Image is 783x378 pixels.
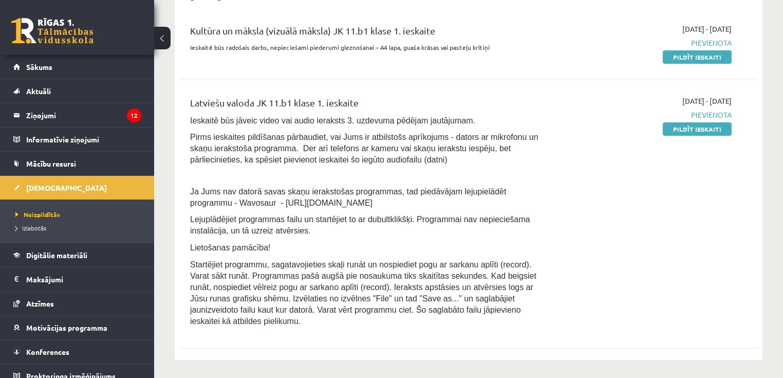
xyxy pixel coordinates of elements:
span: Digitālie materiāli [26,250,87,260]
span: [DEMOGRAPHIC_DATA] [26,183,107,192]
a: Atzīmes [13,292,141,315]
a: Digitālie materiāli [13,243,141,267]
span: Lejuplādējiet programmas failu un startējiet to ar dubultklikšķi. Programmai nav nepieciešama ins... [190,215,530,235]
legend: Maksājumi [26,267,141,291]
a: Sākums [13,55,141,79]
a: Rīgas 1. Tālmācības vidusskola [11,18,94,44]
p: Ieskaitē būs radošais darbs, nepieciešami piederumi gleznošanai – A4 lapa, guaša krāsas vai paste... [190,43,546,52]
span: Startējiet programmu, sagatavojieties skaļi runāt un nospiediet pogu ar sarkanu aplīti (record). ... [190,260,536,326]
span: Pievienota [562,38,732,48]
div: Kultūra un māksla (vizuālā māksla) JK 11.b1 klase 1. ieskaite [190,24,546,43]
span: Aktuāli [26,86,51,96]
span: Ja Jums nav datorā savas skaņu ierakstošas programmas, tad piedāvājam lejupielādēt programmu - Wa... [190,187,506,207]
a: Maksājumi [13,267,141,291]
span: [DATE] - [DATE] [682,96,732,106]
a: Izlabotās [15,223,144,232]
a: Pildīt ieskaiti [663,50,732,64]
a: Ziņojumi12 [13,103,141,127]
span: Ieskaitē būs jāveic video vai audio ieraksts 3. uzdevuma pēdējam jautājumam. [190,116,475,125]
span: [DATE] - [DATE] [682,24,732,34]
span: Neizpildītās [15,210,60,219]
a: [DEMOGRAPHIC_DATA] [13,176,141,200]
a: Informatīvie ziņojumi [13,128,141,151]
span: Mācību resursi [26,159,76,168]
legend: Ziņojumi [26,103,141,127]
a: Neizpildītās [15,210,144,219]
span: Izlabotās [15,224,46,232]
legend: Informatīvie ziņojumi [26,128,141,151]
span: Pirms ieskaites pildīšanas pārbaudiet, vai Jums ir atbilstošs aprīkojums - dators ar mikrofonu un... [190,133,538,164]
i: 12 [127,109,141,122]
div: Latviešu valoda JK 11.b1 klase 1. ieskaite [190,96,546,115]
a: Konferences [13,340,141,364]
span: Motivācijas programma [26,323,107,332]
span: Pievienota [562,110,732,120]
span: Lietošanas pamācība! [190,243,271,252]
span: Atzīmes [26,299,54,308]
a: Mācību resursi [13,152,141,175]
a: Motivācijas programma [13,316,141,339]
span: Sākums [26,62,52,71]
span: Konferences [26,347,69,356]
a: Pildīt ieskaiti [663,122,732,136]
a: Aktuāli [13,79,141,103]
